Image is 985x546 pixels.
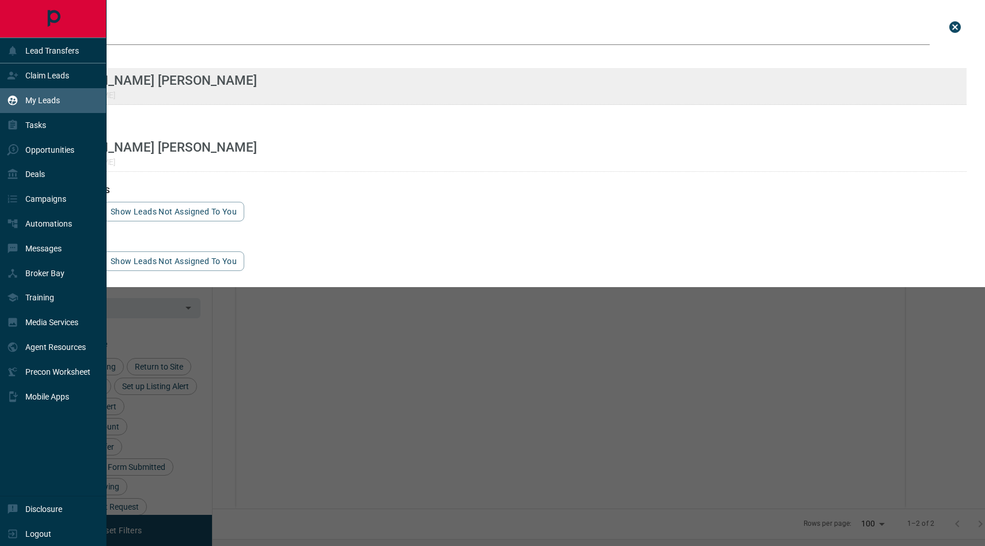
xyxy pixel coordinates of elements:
[55,157,257,167] p: [PERSON_NAME]
[44,52,967,61] h3: name matches
[103,202,244,221] button: show leads not assigned to you
[55,73,257,88] p: [PERSON_NAME] [PERSON_NAME]
[55,91,257,100] p: [PERSON_NAME]
[944,16,967,39] button: close search bar
[55,140,257,155] p: [PERSON_NAME] [PERSON_NAME]
[103,251,244,271] button: show leads not assigned to you
[44,235,967,244] h3: id matches
[44,186,967,195] h3: phone matches
[44,119,967,128] h3: email matches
